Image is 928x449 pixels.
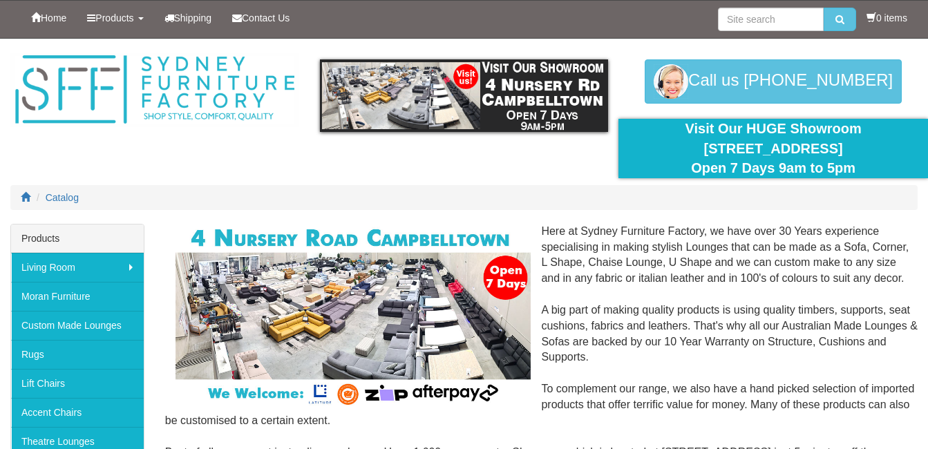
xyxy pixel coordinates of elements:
li: 0 items [867,11,907,25]
a: Custom Made Lounges [11,311,144,340]
a: Lift Chairs [11,369,144,398]
a: Home [21,1,77,35]
span: Products [95,12,133,23]
img: Sydney Furniture Factory [10,52,299,127]
a: Rugs [11,340,144,369]
a: Products [77,1,153,35]
div: Visit Our HUGE Showroom [STREET_ADDRESS] Open 7 Days 9am to 5pm [629,119,918,178]
input: Site search [718,8,824,31]
a: Accent Chairs [11,398,144,427]
a: Shipping [154,1,222,35]
img: Corner Modular Lounges [176,224,531,409]
a: Contact Us [222,1,300,35]
div: Products [11,224,144,253]
span: Home [41,12,66,23]
img: showroom.gif [320,59,609,132]
span: Contact Us [242,12,290,23]
a: Moran Furniture [11,282,144,311]
a: Living Room [11,253,144,282]
a: Catalog [46,192,79,203]
span: Shipping [174,12,212,23]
